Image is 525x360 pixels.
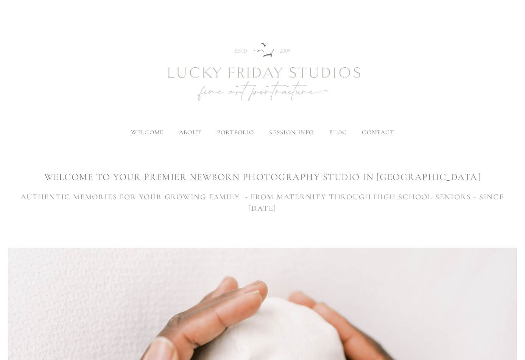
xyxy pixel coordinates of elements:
a: welcome [131,129,164,136]
h3: AUTHENTIC MEMORIES FOR YOUR GROWING FAMILY - FROM MATERNITY THROUGH HIGH SCHOOL SENIORS - SINCE [... [8,191,517,214]
label: about [179,129,201,136]
label: portfolio [217,129,254,136]
a: blog [329,129,347,136]
label: session info [269,129,314,136]
a: contact [362,129,394,136]
h1: WELCOME TO YOUR premier newborn photography studio IN [GEOGRAPHIC_DATA] [8,171,517,184]
img: Newborn Photography Denver | Lucky Friday Studios [126,16,399,129]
